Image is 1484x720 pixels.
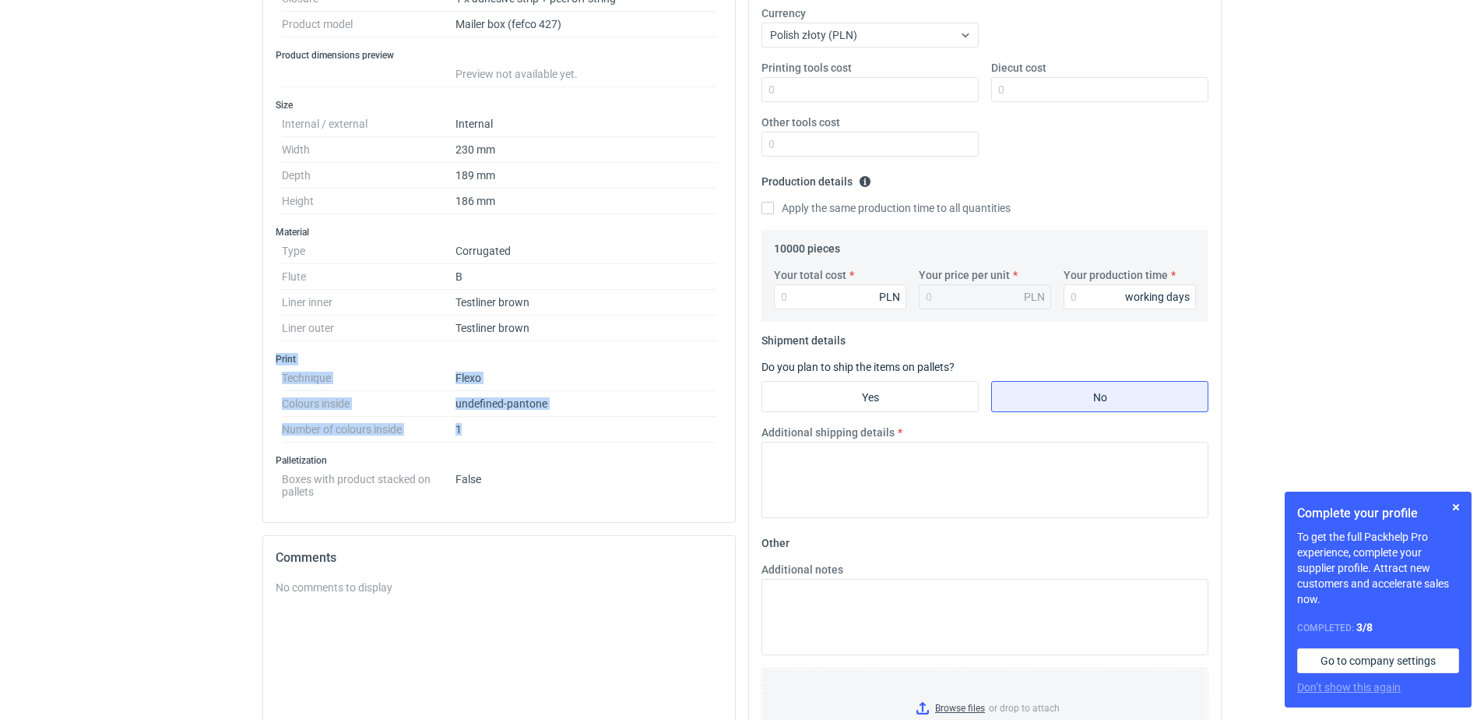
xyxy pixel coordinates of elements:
[774,236,840,255] legend: 10000 pieces
[761,531,789,549] legend: Other
[282,111,455,137] dt: Internal / external
[455,290,716,316] dd: Testliner brown
[282,189,455,214] dt: Height
[991,381,1208,412] label: No
[774,284,906,309] input: 0
[455,111,716,137] dd: Internal
[282,12,455,37] dt: Product model
[455,137,716,163] dd: 230 mm
[991,60,1046,76] label: Diecut cost
[282,467,455,498] dt: Boxes with product stacked on pallets
[276,226,723,238] h3: Material
[282,316,455,341] dt: Liner outer
[455,163,716,189] dd: 189 mm
[455,467,716,498] dd: False
[455,316,716,341] dd: Testliner brown
[276,49,723,62] h3: Product dimensions preview
[455,189,716,214] dd: 186 mm
[761,200,1011,216] label: Apply the same production time to all quantities
[282,264,455,290] dt: Flute
[455,417,716,443] dd: 1
[1297,619,1459,636] div: Completed:
[761,5,806,21] label: Currency
[761,328,846,347] legend: Shipment details
[1024,289,1045,305] div: PLN
[761,60,852,76] label: Printing tools cost
[276,99,723,111] h3: Size
[761,425,895,440] label: Additional shipping details
[282,365,455,391] dt: Technique
[1064,284,1196,309] input: 0
[282,238,455,264] dt: Type
[761,169,871,188] legend: Production details
[1297,679,1401,695] button: Don’t show this again
[282,163,455,189] dt: Depth
[1356,621,1373,634] strong: 3 / 8
[761,115,840,130] label: Other tools cost
[991,77,1208,102] input: 0
[276,353,723,365] h3: Print
[455,391,716,417] dd: undefined-pantone
[1297,504,1459,523] h1: Complete your profile
[761,132,979,157] input: 0
[1064,267,1168,283] label: Your production time
[455,264,716,290] dd: B
[919,267,1010,283] label: Your price per unit
[282,290,455,316] dt: Liner inner
[761,77,979,102] input: 0
[761,381,979,412] label: Yes
[1297,529,1459,607] p: To get the full Packhelp Pro experience, complete your supplier profile. Attract new customers an...
[282,391,455,417] dt: Colours inside
[455,238,716,264] dd: Corrugated
[276,580,723,595] div: No comments to display
[1297,648,1459,673] a: Go to company settings
[1125,289,1190,305] div: working days
[276,454,723,467] h3: Palletization
[455,12,716,37] dd: Mailer box (fefco 427)
[276,549,723,567] h2: Comments
[879,289,900,305] div: PLN
[770,29,857,41] span: Polish złoty (PLN)
[761,361,955,373] label: Do you plan to ship the items on pallets?
[761,562,843,577] label: Additional notes
[1447,498,1465,517] button: Skip for now
[282,417,455,443] dt: Number of colours inside
[282,137,455,163] dt: Width
[774,267,846,283] label: Your total cost
[455,365,716,391] dd: Flexo
[455,68,578,80] span: Preview not available yet.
